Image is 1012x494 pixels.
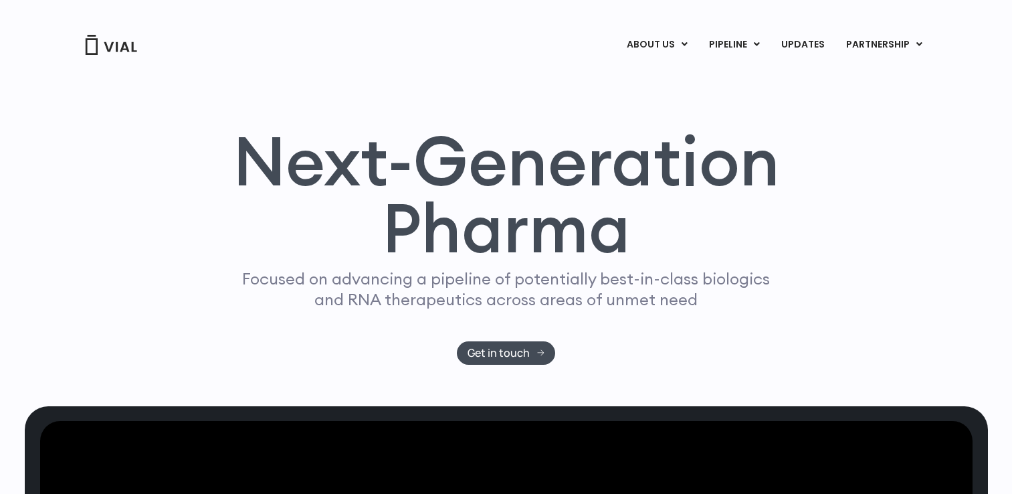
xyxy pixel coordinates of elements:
span: Get in touch [468,348,530,358]
a: PIPELINEMenu Toggle [698,33,770,56]
a: Get in touch [457,341,555,365]
h1: Next-Generation Pharma [217,127,796,262]
a: UPDATES [771,33,835,56]
a: PARTNERSHIPMenu Toggle [835,33,933,56]
img: Vial Logo [84,35,138,55]
p: Focused on advancing a pipeline of potentially best-in-class biologics and RNA therapeutics acros... [237,268,776,310]
a: ABOUT USMenu Toggle [616,33,698,56]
